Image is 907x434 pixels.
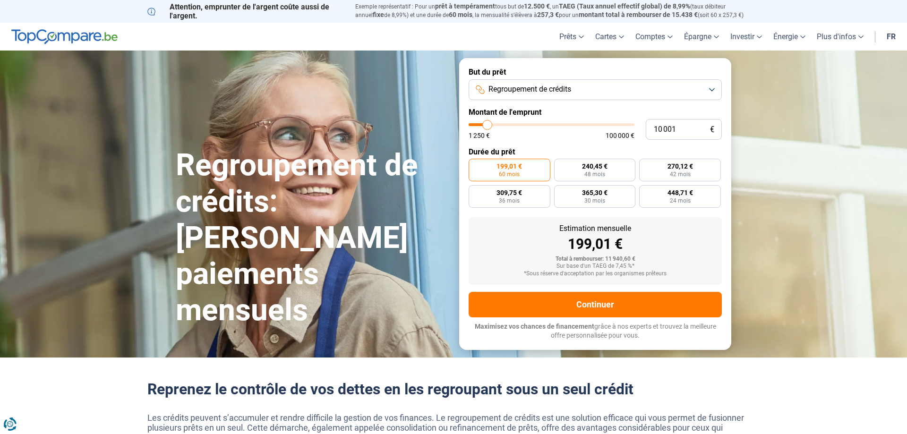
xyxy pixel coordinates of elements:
[469,79,722,100] button: Regroupement de crédits
[476,263,714,270] div: Sur base d'un TAEG de 7,45 %*
[147,380,760,398] h2: Reprenez le contrôle de vos dettes en les regroupant sous un seul crédit
[373,11,384,18] span: fixe
[476,225,714,232] div: Estimation mensuelle
[355,2,760,19] p: Exemple représentatif : Pour un tous but de , un (taux débiteur annuel de 8,99%) et une durée de ...
[584,171,605,177] span: 48 mois
[710,126,714,134] span: €
[435,2,495,10] span: prêt à tempérament
[499,171,520,177] span: 60 mois
[476,256,714,263] div: Total à rembourser: 11 940,60 €
[881,23,901,51] a: fr
[582,163,608,170] span: 240,45 €
[670,171,691,177] span: 42 mois
[469,292,722,317] button: Continuer
[469,322,722,340] p: grâce à nos experts et trouvez la meilleure offre personnalisée pour vous.
[469,132,490,139] span: 1 250 €
[559,2,690,10] span: TAEG (Taux annuel effectif global) de 8,99%
[554,23,590,51] a: Prêts
[476,237,714,251] div: 199,01 €
[176,147,448,329] h1: Regroupement de crédits: [PERSON_NAME] paiements mensuels
[590,23,630,51] a: Cartes
[476,271,714,277] div: *Sous réserve d'acceptation par les organismes prêteurs
[496,163,522,170] span: 199,01 €
[670,198,691,204] span: 24 mois
[469,147,722,156] label: Durée du prêt
[606,132,634,139] span: 100 000 €
[488,84,571,94] span: Regroupement de crédits
[667,189,693,196] span: 448,71 €
[496,189,522,196] span: 309,75 €
[584,198,605,204] span: 30 mois
[725,23,768,51] a: Investir
[537,11,559,18] span: 257,3 €
[811,23,869,51] a: Plus d'infos
[582,189,608,196] span: 365,30 €
[678,23,725,51] a: Épargne
[449,11,472,18] span: 60 mois
[11,29,118,44] img: TopCompare
[579,11,698,18] span: montant total à rembourser de 15.438 €
[469,68,722,77] label: But du prêt
[768,23,811,51] a: Énergie
[667,163,693,170] span: 270,12 €
[469,108,722,117] label: Montant de l'emprunt
[524,2,550,10] span: 12.500 €
[499,198,520,204] span: 36 mois
[630,23,678,51] a: Comptes
[147,2,344,20] p: Attention, emprunter de l'argent coûte aussi de l'argent.
[475,323,594,330] span: Maximisez vos chances de financement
